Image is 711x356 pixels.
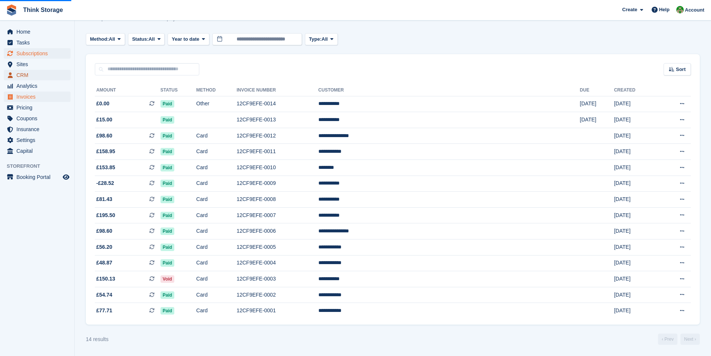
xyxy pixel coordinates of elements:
[685,6,704,14] span: Account
[96,100,109,108] span: £0.00
[160,180,174,187] span: Paid
[86,33,125,46] button: Method: All
[4,59,71,69] a: menu
[659,6,670,13] span: Help
[96,307,112,315] span: £77.71
[96,291,112,299] span: £54.74
[196,287,237,303] td: Card
[614,128,658,144] td: [DATE]
[196,271,237,287] td: Card
[160,212,174,219] span: Paid
[237,176,318,192] td: 12CF9EFE-0009
[614,223,658,239] td: [DATE]
[4,92,71,102] a: menu
[160,84,196,96] th: Status
[132,35,149,43] span: Status:
[237,255,318,271] td: 12CF9EFE-0004
[16,172,61,182] span: Booking Portal
[622,6,637,13] span: Create
[16,27,61,37] span: Home
[196,176,237,192] td: Card
[614,84,658,96] th: Created
[196,303,237,319] td: Card
[237,223,318,239] td: 12CF9EFE-0006
[4,27,71,37] a: menu
[680,334,700,345] a: Next
[614,192,658,208] td: [DATE]
[95,84,160,96] th: Amount
[4,124,71,134] a: menu
[4,135,71,145] a: menu
[96,243,112,251] span: £56.20
[160,132,174,140] span: Paid
[196,144,237,160] td: Card
[4,37,71,48] a: menu
[16,113,61,124] span: Coupons
[16,81,61,91] span: Analytics
[96,259,112,267] span: £48.87
[16,59,61,69] span: Sites
[4,48,71,59] a: menu
[196,223,237,239] td: Card
[237,239,318,256] td: 12CF9EFE-0005
[172,35,199,43] span: Year to date
[614,303,658,319] td: [DATE]
[196,96,237,112] td: Other
[16,70,61,80] span: CRM
[16,124,61,134] span: Insurance
[4,102,71,113] a: menu
[657,334,701,345] nav: Page
[96,116,112,124] span: £15.00
[237,271,318,287] td: 12CF9EFE-0003
[168,33,209,46] button: Year to date
[309,35,322,43] span: Type:
[62,173,71,182] a: Preview store
[658,334,677,345] a: Previous
[16,92,61,102] span: Invoices
[4,113,71,124] a: menu
[305,33,338,46] button: Type: All
[4,172,71,182] a: menu
[160,275,174,283] span: Void
[196,84,237,96] th: Method
[16,37,61,48] span: Tasks
[318,84,580,96] th: Customer
[237,160,318,176] td: 12CF9EFE-0010
[96,195,112,203] span: £81.43
[96,132,112,140] span: £98.60
[160,244,174,251] span: Paid
[16,102,61,113] span: Pricing
[237,128,318,144] td: 12CF9EFE-0012
[4,146,71,156] a: menu
[614,255,658,271] td: [DATE]
[614,271,658,287] td: [DATE]
[614,287,658,303] td: [DATE]
[86,335,109,343] div: 14 results
[237,144,318,160] td: 12CF9EFE-0011
[237,96,318,112] td: 12CF9EFE-0014
[237,303,318,319] td: 12CF9EFE-0001
[196,207,237,223] td: Card
[16,146,61,156] span: Capital
[580,84,614,96] th: Due
[237,287,318,303] td: 12CF9EFE-0002
[237,192,318,208] td: 12CF9EFE-0008
[196,192,237,208] td: Card
[237,112,318,128] td: 12CF9EFE-0013
[614,96,658,112] td: [DATE]
[237,84,318,96] th: Invoice Number
[20,4,66,16] a: Think Storage
[580,96,614,112] td: [DATE]
[96,148,115,155] span: £158.95
[580,112,614,128] td: [DATE]
[160,196,174,203] span: Paid
[160,116,174,124] span: Paid
[16,48,61,59] span: Subscriptions
[6,4,17,16] img: stora-icon-8386f47178a22dfd0bd8f6a31ec36ba5ce8667c1dd55bd0f319d3a0aa187defe.svg
[128,33,165,46] button: Status: All
[96,227,112,235] span: £98.60
[160,227,174,235] span: Paid
[90,35,109,43] span: Method:
[96,179,114,187] span: -£28.52
[237,207,318,223] td: 12CF9EFE-0007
